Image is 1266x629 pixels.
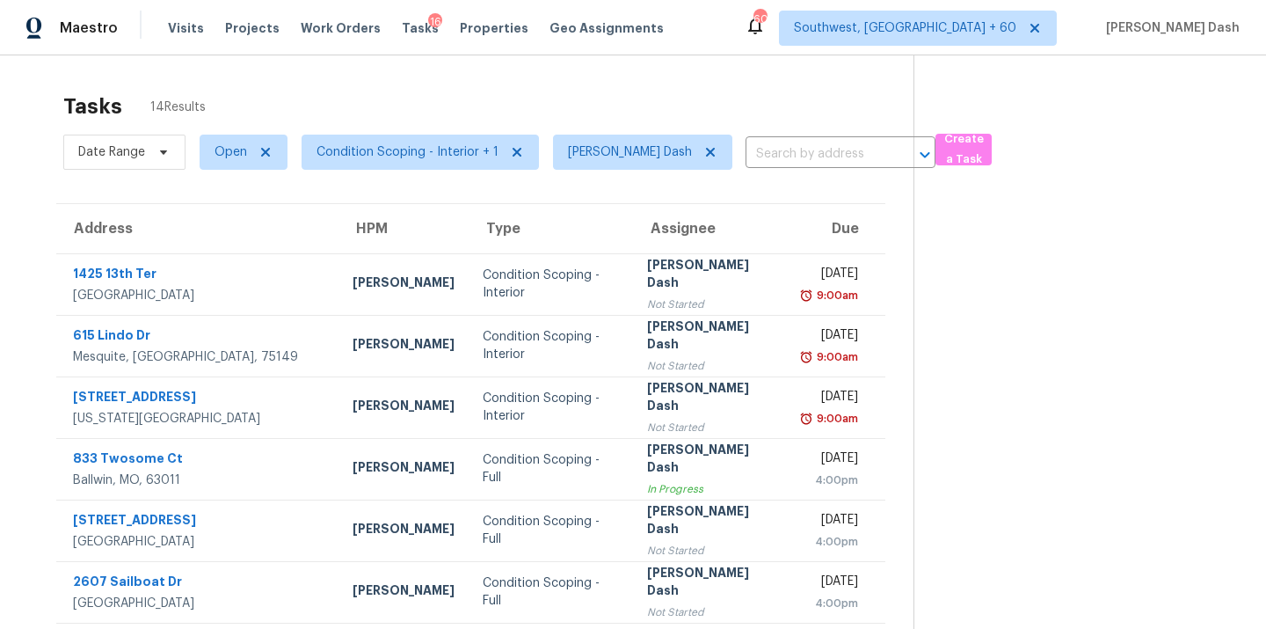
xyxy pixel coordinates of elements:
span: Geo Assignments [549,19,664,37]
div: 9:00am [813,410,858,428]
div: [PERSON_NAME] Dash [647,502,775,542]
button: Create a Task [935,134,992,165]
span: Date Range [78,143,145,161]
span: Visits [168,19,204,37]
div: [DATE] [803,265,858,287]
th: Due [789,204,885,253]
span: Condition Scoping - Interior + 1 [316,143,498,161]
div: Not Started [647,419,775,436]
div: [GEOGRAPHIC_DATA] [73,533,324,551]
th: HPM [338,204,469,253]
div: Not Started [647,603,775,621]
div: [STREET_ADDRESS] [73,511,324,533]
div: 9:00am [813,287,858,304]
div: Not Started [647,357,775,375]
div: 4:00pm [803,595,858,612]
div: 1425 13th Ter [73,265,324,287]
span: Tasks [402,22,439,34]
div: 9:00am [813,348,858,366]
div: [DATE] [803,573,858,595]
div: 607 [753,11,766,28]
div: [PERSON_NAME] Dash [647,318,775,357]
span: Open [215,143,247,161]
th: Address [56,204,338,253]
span: Properties [460,19,528,37]
div: 833 Twosome Ct [73,450,324,472]
div: Condition Scoping - Interior [483,390,618,425]
div: Not Started [647,542,775,560]
div: Condition Scoping - Interior [483,328,618,363]
div: In Progress [647,480,775,498]
div: [PERSON_NAME] Dash [647,564,775,603]
div: [PERSON_NAME] Dash [647,256,775,296]
div: [PERSON_NAME] [353,458,455,480]
div: [PERSON_NAME] [353,274,455,296]
div: 4:00pm [803,533,858,551]
span: Projects [225,19,280,37]
div: [PERSON_NAME] [353,397,455,419]
div: 615 Lindo Dr [73,326,324,348]
div: Ballwin, MO, 63011 [73,472,324,489]
th: Assignee [633,204,789,253]
div: Condition Scoping - Full [483,513,618,548]
div: [DATE] [803,326,858,348]
div: 16 [428,13,442,31]
div: [US_STATE][GEOGRAPHIC_DATA] [73,410,324,428]
div: Condition Scoping - Full [483,451,618,486]
img: Overdue Alarm Icon [799,348,813,366]
div: [GEOGRAPHIC_DATA] [73,287,324,304]
div: Condition Scoping - Full [483,574,618,610]
div: [STREET_ADDRESS] [73,388,324,410]
div: [GEOGRAPHIC_DATA] [73,595,324,612]
span: Southwest, [GEOGRAPHIC_DATA] + 60 [794,19,1016,37]
span: [PERSON_NAME] Dash [568,143,692,161]
h2: Tasks [63,98,122,115]
div: 4:00pm [803,472,858,489]
span: Maestro [60,19,118,37]
input: Search by address [746,141,886,168]
th: Type [469,204,632,253]
div: Not Started [647,296,775,313]
span: Work Orders [301,19,381,37]
div: Condition Scoping - Interior [483,267,618,302]
span: 14 Results [150,99,206,116]
button: Open [913,143,937,167]
div: 2607 Sailboat Dr [73,573,324,595]
span: Create a Task [944,129,983,170]
img: Overdue Alarm Icon [799,287,813,304]
div: [PERSON_NAME] [353,335,455,357]
div: [PERSON_NAME] [353,581,455,603]
div: [PERSON_NAME] [353,520,455,542]
div: [DATE] [803,388,858,410]
span: [PERSON_NAME] Dash [1099,19,1240,37]
div: [DATE] [803,450,858,472]
div: [DATE] [803,511,858,533]
div: Mesquite, [GEOGRAPHIC_DATA], 75149 [73,348,324,366]
img: Overdue Alarm Icon [799,410,813,428]
div: [PERSON_NAME] Dash [647,379,775,419]
div: [PERSON_NAME] Dash [647,441,775,480]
